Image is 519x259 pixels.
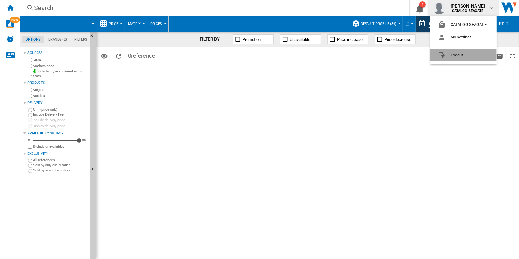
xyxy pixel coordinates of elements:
[430,31,497,43] button: My settings
[430,49,497,61] button: Logout
[430,18,497,31] button: CATALOG SEAGATE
